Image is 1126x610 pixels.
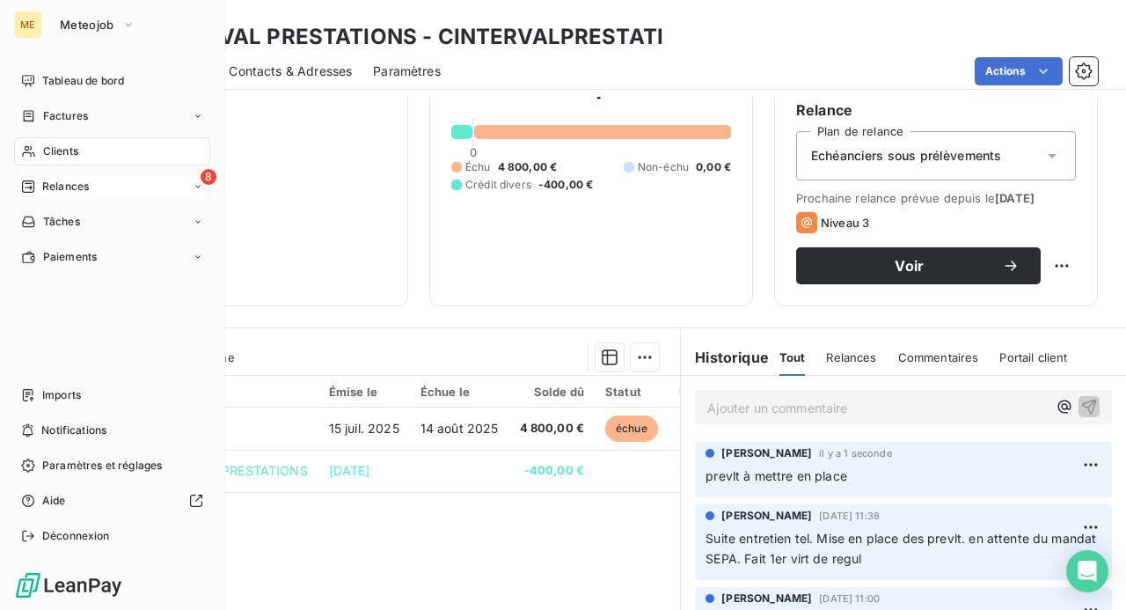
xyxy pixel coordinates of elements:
[999,350,1067,364] span: Portail client
[229,62,352,80] span: Contacts & Adresses
[14,487,210,515] a: Aide
[706,468,847,483] span: prevlt à mettre en place
[498,159,558,175] span: 4 800,00 €
[470,145,477,159] span: 0
[155,21,663,53] h3: INTERVAL PRESTATIONS - CINTERVALPRESTATI
[329,463,370,478] span: [DATE]
[420,385,499,399] div: Échue le
[721,508,812,524] span: [PERSON_NAME]
[721,445,812,461] span: [PERSON_NAME]
[520,385,585,399] div: Solde dû
[826,350,876,364] span: Relances
[817,259,1002,273] span: Voir
[43,249,97,265] span: Paiements
[420,421,499,436] span: 14 août 2025
[706,531,1100,566] span: Suite entretien tel. Mise en place des prevlt. en attente du mandat SEPA. Fait 1er virt de regul
[42,493,66,509] span: Aide
[201,169,216,185] span: 8
[465,159,491,175] span: Échu
[42,179,89,195] span: Relances
[14,571,123,599] img: Logo LeanPay
[811,147,1001,165] span: Echéanciers sous prélèvements
[819,593,880,604] span: [DATE] 11:00
[898,350,979,364] span: Commentaires
[465,177,531,193] span: Crédit divers
[41,423,106,438] span: Notifications
[520,462,585,480] span: -400,00 €
[60,18,114,32] span: Meteojob
[42,387,81,403] span: Imports
[43,108,88,124] span: Factures
[975,57,1063,85] button: Actions
[779,350,806,364] span: Tout
[43,143,78,159] span: Clients
[819,448,891,459] span: il y a 1 seconde
[681,347,769,368] h6: Historique
[329,385,399,399] div: Émise le
[538,177,593,193] span: -400,00 €
[679,421,701,436] span: 85 j
[696,159,731,175] span: 0,00 €
[43,214,80,230] span: Tâches
[373,62,441,80] span: Paramètres
[721,591,812,606] span: [PERSON_NAME]
[679,463,699,478] span: 14 j
[821,216,869,230] span: Niveau 3
[605,385,658,399] div: Statut
[42,73,124,89] span: Tableau de bord
[796,99,1076,121] h6: Relance
[638,159,689,175] span: Non-échu
[1066,550,1108,592] div: Open Intercom Messenger
[605,415,658,442] span: échue
[796,191,1076,205] span: Prochaine relance prévue depuis le
[995,191,1035,205] span: [DATE]
[42,528,110,544] span: Déconnexion
[329,421,399,436] span: 15 juil. 2025
[819,511,880,521] span: [DATE] 11:38
[42,458,162,474] span: Paramètres et réglages
[520,420,585,437] span: 4 800,00 €
[14,11,42,39] div: ME
[796,247,1041,284] button: Voir
[679,385,727,399] div: Délai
